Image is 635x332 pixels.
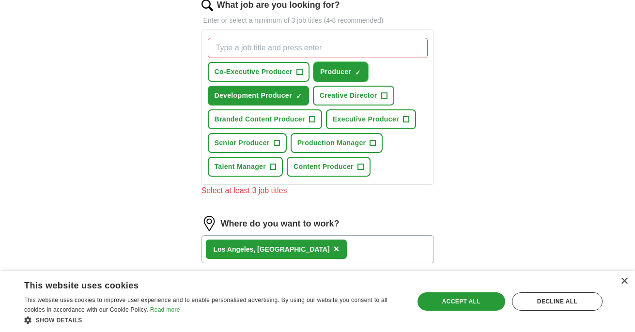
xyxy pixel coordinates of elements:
div: Select at least 3 job titles [201,185,434,196]
div: Close [620,278,628,285]
button: Talent Manager [208,157,283,177]
span: Show details [36,317,82,324]
span: This website uses cookies to improve user experience and to enable personalised advertising. By u... [24,297,387,313]
span: Branded Content Producer [215,114,305,124]
span: Co-Executive Producer [215,67,293,77]
div: Show details [24,315,403,325]
button: Production Manager [291,133,383,153]
div: ngeles, [GEOGRAPHIC_DATA] [214,244,330,255]
button: × [334,242,340,257]
span: Production Manager [297,138,366,148]
button: Co-Executive Producer [208,62,310,82]
span: Development Producer [215,91,292,101]
span: Content Producer [294,162,354,172]
span: Creative Director [320,91,377,101]
p: Enter or select a minimum of 3 job titles (4-8 recommended) [201,15,434,26]
button: Development Producer✓ [208,86,309,106]
label: Where do you want to work? [221,217,340,230]
button: Branded Content Producer [208,109,322,129]
strong: Los A [214,245,232,253]
div: Accept all [418,292,505,311]
button: Producer✓ [313,62,368,82]
button: Content Producer [287,157,371,177]
span: ✓ [355,69,361,76]
button: Creative Director [313,86,394,106]
button: Senior Producer [208,133,287,153]
span: ✓ [296,92,302,100]
button: Executive Producer [326,109,416,129]
a: Read more, opens a new window [150,306,180,313]
div: This website uses cookies [24,277,378,291]
span: Senior Producer [215,138,270,148]
div: Decline all [512,292,603,311]
input: Type a job title and press enter [208,38,428,58]
span: Executive Producer [333,114,399,124]
span: Talent Manager [215,162,266,172]
span: × [334,243,340,254]
span: Producer [320,67,351,77]
img: location.png [201,216,217,231]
